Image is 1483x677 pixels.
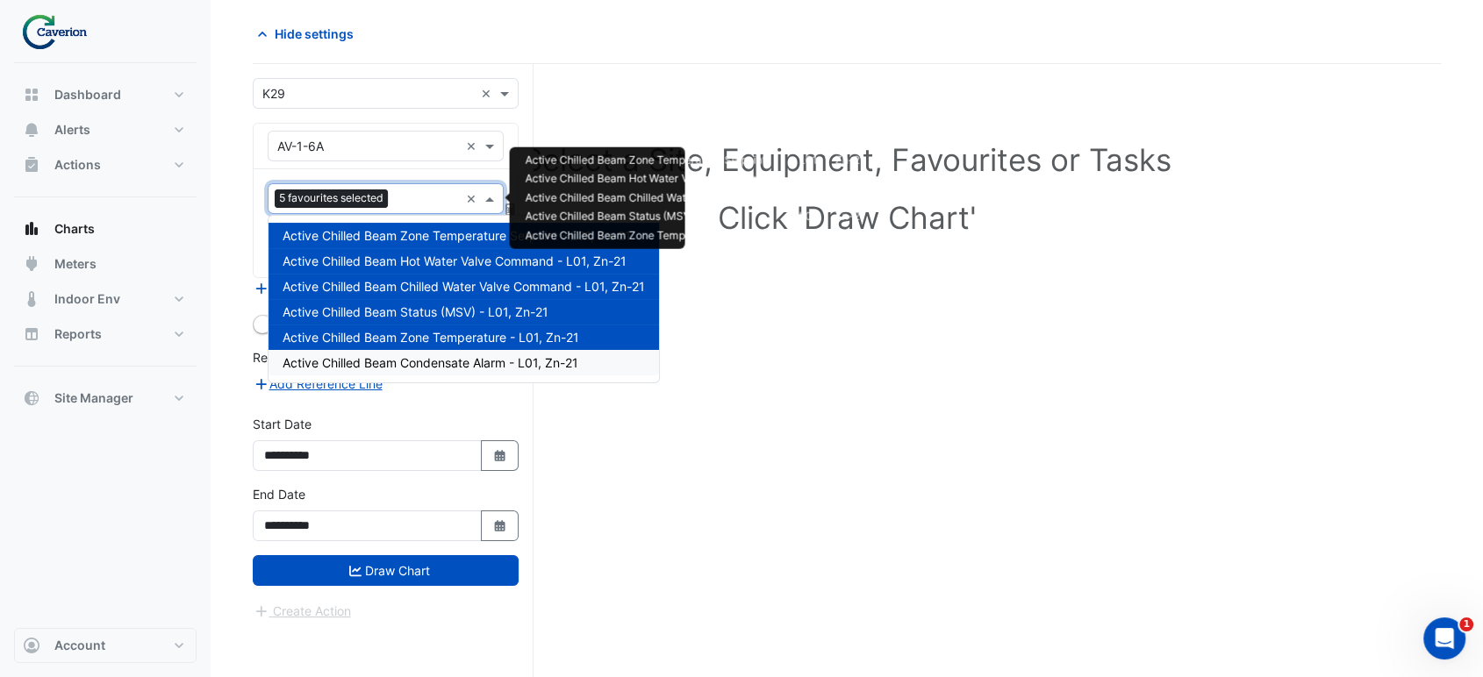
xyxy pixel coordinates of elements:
label: Start Date [253,415,312,433]
button: Alerts [14,112,197,147]
app-icon: Meters [23,255,40,273]
td: Zn-21 [826,207,873,226]
app-icon: Charts [23,220,40,238]
app-icon: Dashboard [23,86,40,103]
iframe: Intercom live chat [1423,617,1465,659]
span: Hide settings [275,25,354,43]
button: Hide settings [253,18,365,49]
button: Meters [14,246,197,281]
div: Options List [269,216,659,382]
app-icon: Actions [23,156,40,174]
fa-icon: Select Date [492,448,508,463]
button: Add Reference Line [253,374,383,394]
span: Alerts [54,121,90,139]
span: Charts [54,220,95,238]
button: Indoor Env [14,281,197,317]
app-icon: Alerts [23,121,40,139]
span: Reports [54,325,102,343]
button: Add Equipment [253,279,359,299]
app-icon: Indoor Env [23,290,40,308]
app-icon: Site Manager [23,389,40,407]
button: Draw Chart [253,555,519,586]
h1: Select a Site, Equipment, Favourites or Tasks [291,141,1402,178]
span: 5 favourites selected [275,189,388,207]
button: Account [14,628,197,663]
td: L01 [790,151,826,170]
fa-icon: Select Date [492,518,508,533]
td: Active Chilled Beam Zone Temperature [516,226,790,246]
span: Dashboard [54,86,121,103]
span: Account [54,637,105,654]
td: Active Chilled Beam Hot Water Valve Command [516,169,790,189]
button: Actions [14,147,197,182]
label: Reference Lines [253,348,345,367]
span: Active Chilled Beam Status (MSV) - L01, Zn-21 [283,304,548,319]
span: Active Chilled Beam Hot Water Valve Command - L01, Zn-21 [283,253,627,268]
td: Zn-21 [826,151,873,170]
span: Actions [54,156,101,174]
span: Clear [466,189,481,208]
td: Active Chilled Beam Zone Temperature Setpoint [516,151,790,170]
button: Dashboard [14,77,197,112]
td: Active Chilled Beam Status (MSV) [516,207,790,226]
td: Active Chilled Beam Chilled Water Valve Command [516,189,790,208]
td: L01 [790,169,826,189]
button: Charts [14,211,197,246]
span: Clear [466,137,481,155]
span: Active Chilled Beam Chilled Water Valve Command - L01, Zn-21 [283,279,645,294]
span: Active Chilled Beam Zone Temperature - L01, Zn-21 [283,330,579,345]
img: Company Logo [21,14,100,49]
span: Indoor Env [54,290,120,308]
span: Active Chilled Beam Condensate Alarm - L01, Zn-21 [283,355,578,370]
span: Clear [481,84,496,103]
td: L01 [790,207,826,226]
td: L01 [790,226,826,246]
td: Zn-21 [826,189,873,208]
button: Site Manager [14,381,197,416]
span: Active Chilled Beam Zone Temperature Setpoint - L01, Zn-21 [283,228,631,243]
app-icon: Reports [23,325,40,343]
span: Site Manager [54,389,133,407]
td: L01 [790,189,826,208]
button: Reports [14,317,197,352]
app-escalated-ticket-create-button: Please draw the charts first [253,602,352,616]
td: Zn-21 [826,226,873,246]
td: Zn-21 [826,169,873,189]
span: Meters [54,255,97,273]
span: 1 [1459,617,1473,631]
label: End Date [253,485,305,503]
